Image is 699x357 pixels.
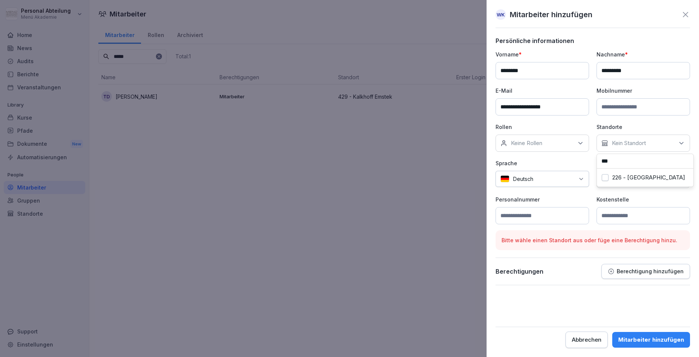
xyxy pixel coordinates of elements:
[511,139,542,147] p: Keine Rollen
[496,159,589,167] p: Sprache
[496,171,589,187] div: Deutsch
[597,87,690,95] p: Mobilnummer
[496,123,589,131] p: Rollen
[565,332,608,348] button: Abbrechen
[572,336,601,344] div: Abbrechen
[618,336,684,344] div: Mitarbeiter hinzufügen
[496,37,690,44] p: Persönliche informationen
[496,196,589,203] p: Personalnummer
[612,174,685,181] label: 226 - [GEOGRAPHIC_DATA]
[612,332,690,348] button: Mitarbeiter hinzufügen
[597,196,690,203] p: Kostenstelle
[502,236,684,244] p: Bitte wähle einen Standort aus oder füge eine Berechtigung hinzu.
[500,175,509,182] img: de.svg
[496,9,506,20] div: WK
[496,87,589,95] p: E-Mail
[612,139,646,147] p: Kein Standort
[496,50,589,58] p: Vorname
[597,123,690,131] p: Standorte
[510,9,592,20] p: Mitarbeiter hinzufügen
[496,268,543,275] p: Berechtigungen
[617,268,684,274] p: Berechtigung hinzufügen
[601,264,690,279] button: Berechtigung hinzufügen
[597,50,690,58] p: Nachname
